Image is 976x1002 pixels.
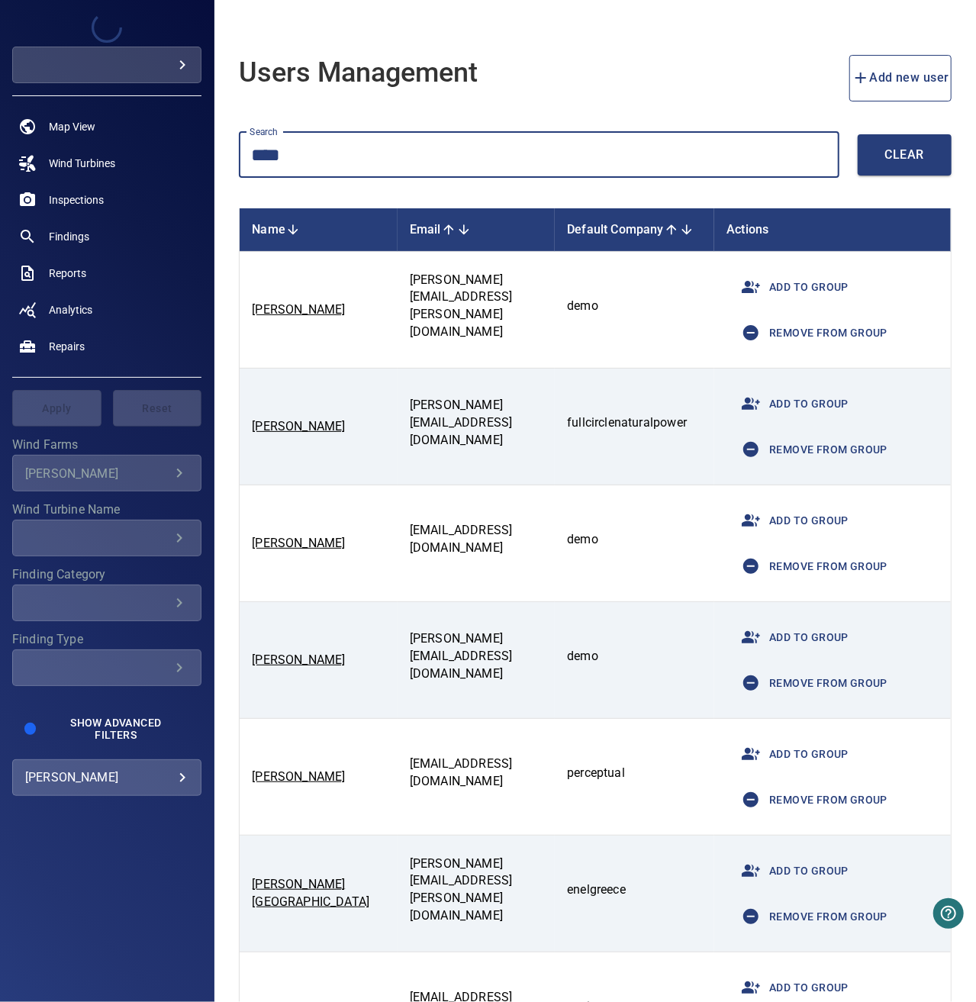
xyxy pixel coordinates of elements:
p: demo [567,531,702,549]
button: Remove from group [726,310,894,356]
button: Add to group [726,731,855,777]
a: [PERSON_NAME] [252,419,345,433]
a: reports noActive [12,255,201,292]
p: demo [567,298,702,315]
button: Add to group [726,498,855,543]
button: add new user [849,55,952,101]
button: Add to group [726,848,855,894]
button: Remove from group [726,543,894,589]
span: Map View [49,119,95,134]
button: Remove from group [726,660,894,706]
label: Wind Farms [12,439,201,451]
button: Add to group [726,381,855,427]
a: [PERSON_NAME] [252,536,345,550]
button: Remove from group [726,427,894,472]
h1: Users Management [239,58,478,89]
div: kompactorronenergy [12,47,201,83]
a: map noActive [12,108,201,145]
button: Add to group [726,264,855,310]
a: [PERSON_NAME][GEOGRAPHIC_DATA] [252,877,369,909]
p: demo [567,648,702,665]
span: Remove from group [733,898,887,935]
div: Wind Farms [12,455,201,491]
span: Repairs [49,339,85,354]
span: Reports [49,266,86,281]
label: Finding Category [12,569,201,581]
div: [PERSON_NAME] [25,765,188,790]
p: [EMAIL_ADDRESS][DOMAIN_NAME] [410,756,543,791]
span: Remove from group [733,781,887,818]
th: Toggle SortBy [555,208,714,252]
button: Show Advanced Filters [42,710,189,747]
a: [PERSON_NAME] [252,302,345,317]
span: Add to group [733,619,849,656]
span: Add new user [852,67,950,89]
a: findings noActive [12,218,201,255]
div: [PERSON_NAME] [25,466,170,481]
div: Default Company [567,221,702,239]
a: [PERSON_NAME] [252,652,345,667]
a: windturbines noActive [12,145,201,182]
span: Add to group [733,502,849,539]
th: Toggle SortBy [240,208,397,252]
span: Wind Turbines [49,156,115,171]
p: [PERSON_NAME][EMAIL_ADDRESS][DOMAIN_NAME] [410,397,543,449]
button: Remove from group [726,894,894,939]
a: inspections noActive [12,182,201,218]
p: [PERSON_NAME][EMAIL_ADDRESS][PERSON_NAME][DOMAIN_NAME] [410,855,543,926]
div: Email [410,221,543,239]
span: Remove from group [733,665,887,701]
p: [PERSON_NAME][EMAIL_ADDRESS][PERSON_NAME][DOMAIN_NAME] [410,272,543,342]
th: Toggle SortBy [398,208,555,252]
div: Name [252,221,385,239]
div: Finding Type [12,649,201,686]
a: repairs noActive [12,328,201,365]
p: [PERSON_NAME][EMAIL_ADDRESS][DOMAIN_NAME] [410,630,543,683]
span: Inspections [49,192,104,208]
span: Add to group [733,269,849,305]
div: Finding Category [12,585,201,621]
span: Findings [49,229,89,244]
span: Remove from group [733,314,887,351]
span: Add to group [733,385,849,422]
a: analytics noActive [12,292,201,328]
a: [PERSON_NAME] [252,769,345,784]
p: fullcirclenaturalpower [567,414,702,432]
span: Show Advanced Filters [51,717,180,741]
span: Clear [888,144,921,166]
label: Finding Type [12,633,201,646]
span: Analytics [49,302,92,317]
span: Remove from group [733,548,887,585]
p: [EMAIL_ADDRESS][DOMAIN_NAME] [410,522,543,557]
span: Add to group [733,736,849,772]
p: perceptual [567,765,702,782]
p: enelgreece [567,881,702,899]
button: Add to group [726,614,855,660]
div: Wind Turbine Name [12,520,201,556]
span: Remove from group [733,431,887,468]
label: Wind Turbine Name [12,504,201,516]
button: Remove from group [726,777,894,823]
button: Clear [858,134,952,176]
span: Add to group [733,852,849,889]
div: Actions [726,221,939,239]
